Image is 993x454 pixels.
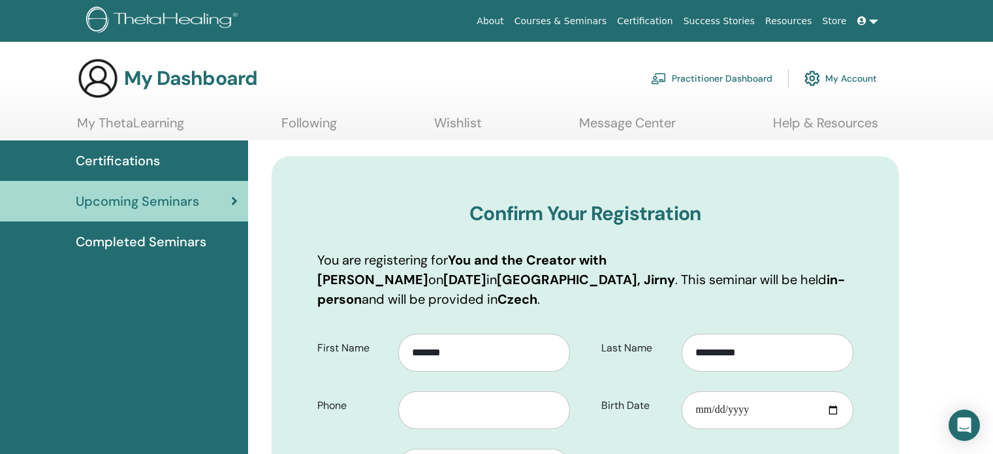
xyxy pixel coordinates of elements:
[579,115,676,140] a: Message Center
[651,64,772,93] a: Practitioner Dashboard
[651,73,667,84] img: chalkboard-teacher.svg
[497,271,675,288] b: [GEOGRAPHIC_DATA], Jirny
[317,251,607,288] b: You and the Creator with [PERSON_NAME]
[773,115,878,140] a: Help & Resources
[281,115,337,140] a: Following
[443,271,486,288] b: [DATE]
[817,9,852,33] a: Store
[612,9,678,33] a: Certification
[307,393,398,418] label: Phone
[471,9,509,33] a: About
[949,410,980,441] div: Open Intercom Messenger
[591,393,682,418] label: Birth Date
[317,202,853,225] h3: Confirm Your Registration
[591,336,682,361] label: Last Name
[76,151,160,170] span: Certifications
[76,191,199,211] span: Upcoming Seminars
[307,336,398,361] label: First Name
[509,9,612,33] a: Courses & Seminars
[434,115,482,140] a: Wishlist
[86,7,242,36] img: logo.png
[760,9,817,33] a: Resources
[804,67,820,89] img: cog.svg
[317,250,853,309] p: You are registering for on in . This seminar will be held and will be provided in .
[124,67,257,90] h3: My Dashboard
[497,291,537,308] b: Czech
[804,64,877,93] a: My Account
[77,115,184,140] a: My ThetaLearning
[678,9,760,33] a: Success Stories
[76,232,206,251] span: Completed Seminars
[77,57,119,99] img: generic-user-icon.jpg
